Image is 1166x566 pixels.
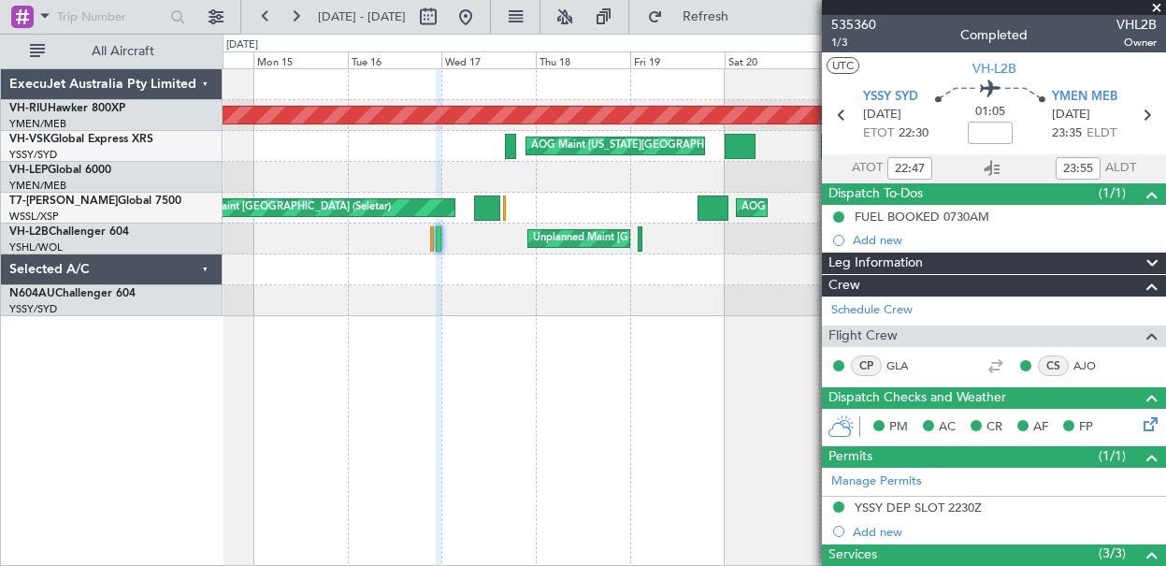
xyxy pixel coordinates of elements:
[9,226,49,238] span: VH-L2B
[9,134,153,145] a: VH-VSKGlobal Express XRS
[9,288,55,299] span: N604AU
[1087,124,1116,143] span: ELDT
[960,25,1028,45] div: Completed
[9,240,63,254] a: YSHL/WOL
[972,59,1016,79] span: VH-L2B
[9,103,48,114] span: VH-RIU
[1099,544,1126,563] span: (3/3)
[975,103,1005,122] span: 01:05
[831,35,876,51] span: 1/3
[1033,418,1048,437] span: AF
[852,159,883,178] span: ATOT
[9,165,111,176] a: VH-LEPGlobal 6000
[828,544,877,566] span: Services
[531,132,851,160] div: AOG Maint [US_STATE][GEOGRAPHIC_DATA] ([US_STATE] City Intl)
[986,418,1002,437] span: CR
[9,288,136,299] a: N604AUChallenger 604
[226,37,258,53] div: [DATE]
[828,387,1006,409] span: Dispatch Checks and Weather
[741,194,947,222] div: AOG Maint [GEOGRAPHIC_DATA] (Seletar)
[9,302,57,316] a: YSSY/SYD
[9,134,50,145] span: VH-VSK
[9,226,129,238] a: VH-L2BChallenger 604
[318,8,406,25] span: [DATE] - [DATE]
[853,232,1157,248] div: Add new
[9,179,66,193] a: YMEN/MEB
[828,326,898,347] span: Flight Crew
[827,57,859,74] button: UTC
[831,472,922,491] a: Manage Permits
[863,88,918,107] span: YSSY SYD
[441,51,536,68] div: Wed 17
[1105,159,1136,178] span: ALDT
[9,117,66,131] a: YMEN/MEB
[889,418,908,437] span: PM
[9,196,118,207] span: T7-[PERSON_NAME]
[9,210,59,224] a: WSSL/XSP
[828,253,923,274] span: Leg Information
[828,183,923,205] span: Dispatch To-Dos
[171,194,391,222] div: Planned Maint [GEOGRAPHIC_DATA] (Seletar)
[639,2,751,32] button: Refresh
[57,3,165,31] input: Trip Number
[853,524,1157,540] div: Add new
[939,418,956,437] span: AC
[828,275,860,297] span: Crew
[1038,356,1069,376] div: CS
[1116,15,1157,35] span: VHL2B
[887,157,932,180] input: --:--
[1056,157,1101,180] input: --:--
[1116,35,1157,51] span: Owner
[863,106,901,124] span: [DATE]
[1099,183,1126,203] span: (1/1)
[253,51,348,68] div: Mon 15
[851,356,882,376] div: CP
[9,103,125,114] a: VH-RIUHawker 800XP
[9,196,181,207] a: T7-[PERSON_NAME]Global 7500
[536,51,630,68] div: Thu 18
[1052,124,1082,143] span: 23:35
[855,209,989,225] div: FUEL BOOKED 0730AM
[1073,357,1116,374] a: AJO
[348,51,442,68] div: Tue 16
[855,500,982,515] div: YSSY DEP SLOT 2230Z
[819,51,914,68] div: Sun 21
[1052,88,1117,107] span: YMEN MEB
[21,36,203,66] button: All Aircraft
[725,51,819,68] div: Sat 20
[831,301,913,320] a: Schedule Crew
[1099,446,1126,466] span: (1/1)
[831,15,876,35] span: 535360
[886,357,928,374] a: GLA
[1079,418,1093,437] span: FP
[667,10,745,23] span: Refresh
[863,124,894,143] span: ETOT
[9,165,48,176] span: VH-LEP
[49,45,197,58] span: All Aircraft
[630,51,725,68] div: Fri 19
[828,446,872,468] span: Permits
[899,124,928,143] span: 22:30
[1052,106,1090,124] span: [DATE]
[9,148,57,162] a: YSSY/SYD
[533,225,841,253] div: Unplanned Maint [GEOGRAPHIC_DATA] ([GEOGRAPHIC_DATA])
